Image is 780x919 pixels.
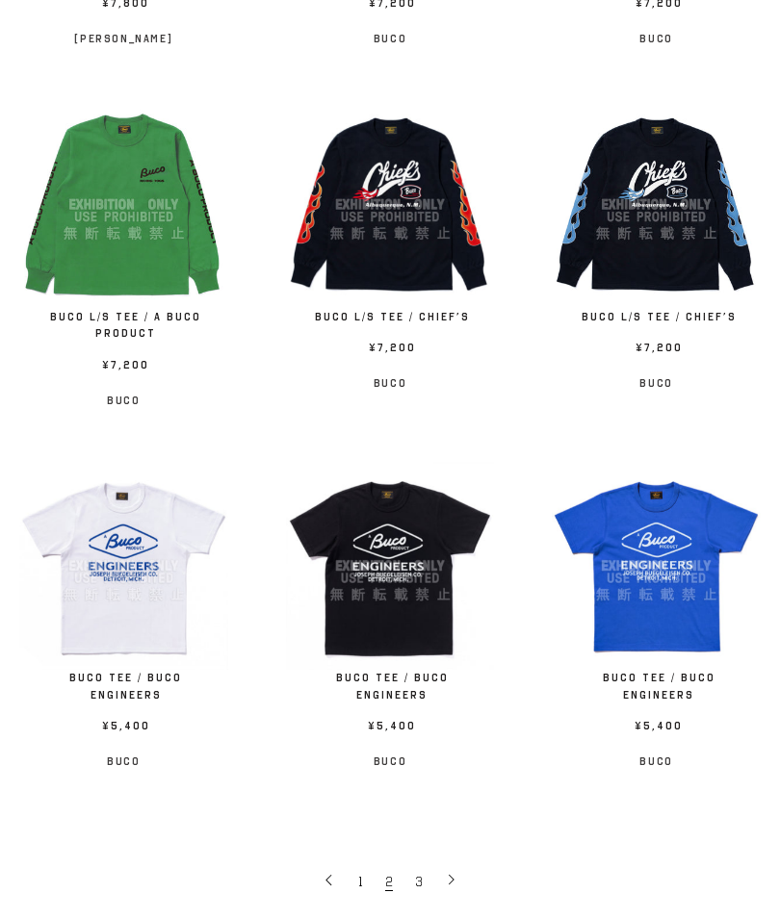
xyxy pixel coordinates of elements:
span: 2 [385,874,393,892]
span: ¥7,200 [39,358,209,380]
a: BUCO L/S TEE / A BUCO PRODUCT BUCO L/S TEE / A BUCO PRODUCT ¥7,200 Buco [19,101,228,412]
span: ¥5,400 [305,719,476,741]
a: BUCO L/S TEE / CHIEF’S BUCO L/S TEE / CHIEF’S ¥7,200 Buco [286,101,495,396]
span: ¥7,200 [571,341,741,363]
a: BUCO TEE / BUCO ENGINEERS BUCO TEE / BUCO ENGINEERS ¥5,400 Buco [19,463,228,774]
a: BUCO TEE / BUCO ENGINEERS BUCO TEE / BUCO ENGINEERS ¥5,400 Buco [552,463,761,774]
span: BUCO L/S TEE / CHIEF’S [305,310,476,332]
span: BUCO TEE / BUCO ENGINEERS [39,671,209,709]
p: Buco [286,751,495,774]
p: Buco [19,390,228,413]
span: ¥5,400 [39,719,209,741]
span: BUCO L/S TEE / CHIEF’S [571,310,741,332]
span: BUCO TEE / BUCO ENGINEERS [305,671,476,709]
a: BUCO TEE / BUCO ENGINEERS BUCO TEE / BUCO ENGINEERS ¥5,400 Buco [286,463,495,774]
p: Buco [286,372,495,396]
a: 3 [405,862,435,901]
span: BUCO TEE / BUCO ENGINEERS [571,671,741,709]
p: Buco [552,751,761,774]
p: Buco [552,28,761,51]
span: 3 [415,874,423,892]
p: Buco [19,751,228,774]
span: ¥7,200 [305,341,476,363]
span: 1 [358,874,363,892]
a: 1 [349,862,376,901]
a: BUCO L/S TEE / CHIEF’S BUCO L/S TEE / CHIEF’S ¥7,200 Buco [552,101,761,396]
span: BUCO L/S TEE / A BUCO PRODUCT [39,310,209,348]
p: Buco [552,372,761,396]
p: Buco [286,28,495,51]
p: [PERSON_NAME] [19,28,228,51]
span: ¥5,400 [571,719,741,741]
